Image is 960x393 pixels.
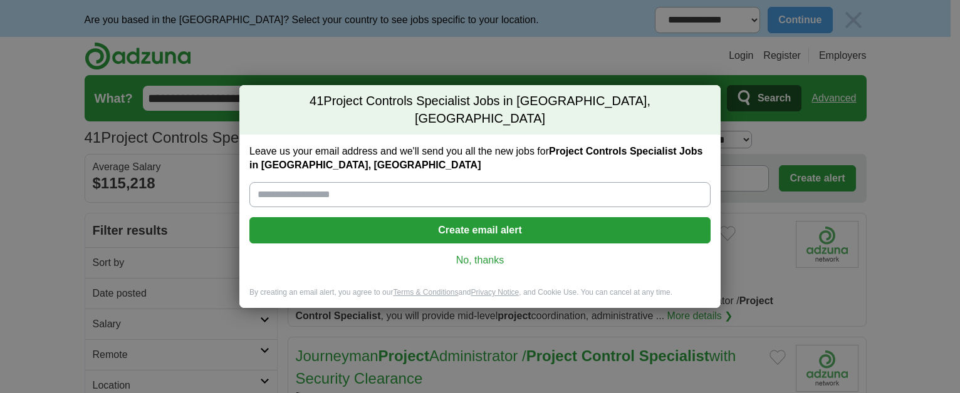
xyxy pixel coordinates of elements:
h2: Project Controls Specialist Jobs in [GEOGRAPHIC_DATA], [GEOGRAPHIC_DATA] [239,85,721,135]
span: 41 [310,93,323,110]
label: Leave us your email address and we'll send you all the new jobs for [249,145,711,172]
a: No, thanks [259,253,701,267]
a: Terms & Conditions [393,288,458,297]
button: Create email alert [249,217,711,243]
a: Privacy Notice [471,288,519,297]
div: By creating an email alert, you agree to our and , and Cookie Use. You can cancel at any time. [239,287,721,308]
